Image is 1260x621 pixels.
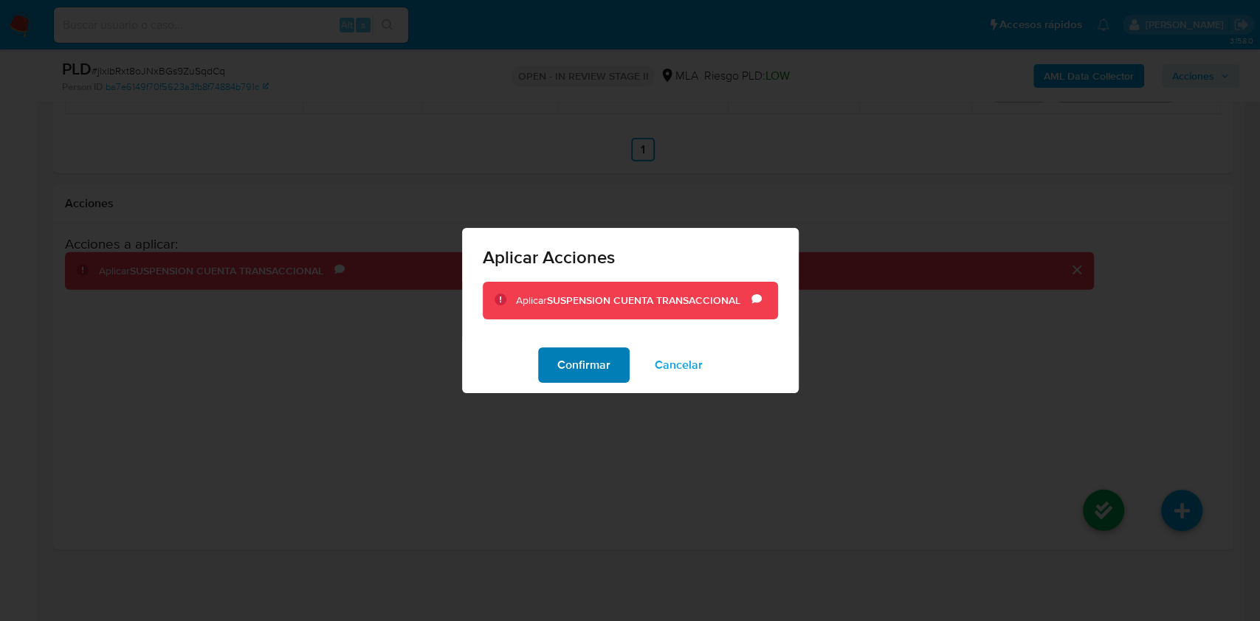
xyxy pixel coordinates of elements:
button: Confirmar [538,347,630,383]
div: Aplicar [516,294,751,308]
span: Confirmar [557,349,610,381]
span: Cancelar [655,349,703,381]
b: SUSPENSION CUENTA TRANSACCIONAL [547,293,740,308]
button: Cancelar [636,347,722,383]
span: Aplicar Acciones [483,249,778,266]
